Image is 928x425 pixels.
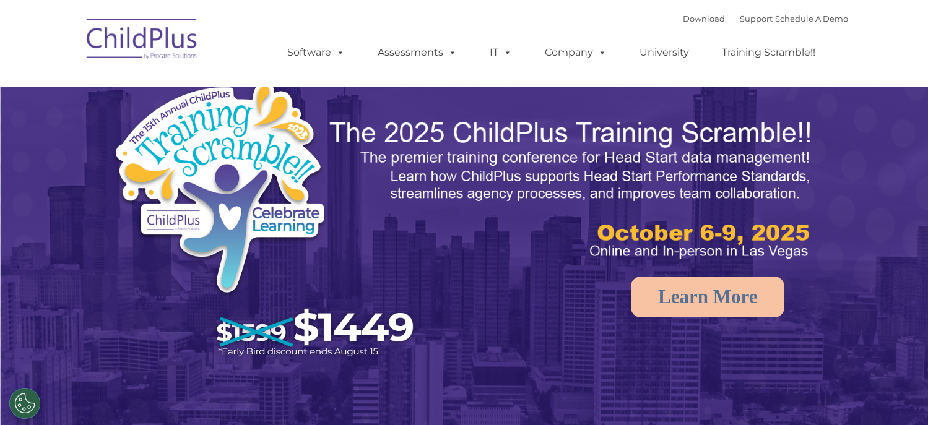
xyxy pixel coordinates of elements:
[9,388,40,419] button: Cookies Settings
[532,40,619,65] a: Company
[683,14,848,24] font: |
[80,10,204,72] img: ChildPlus by Procare Solutions
[627,40,701,65] a: University
[631,277,784,317] a: Learn More
[683,14,725,24] a: Download
[275,40,357,65] a: Software
[775,14,848,24] a: Schedule A Demo
[365,40,469,65] a: Assessments
[477,40,524,65] a: IT
[709,40,828,65] a: Training Scramble!!
[740,14,773,24] a: Support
